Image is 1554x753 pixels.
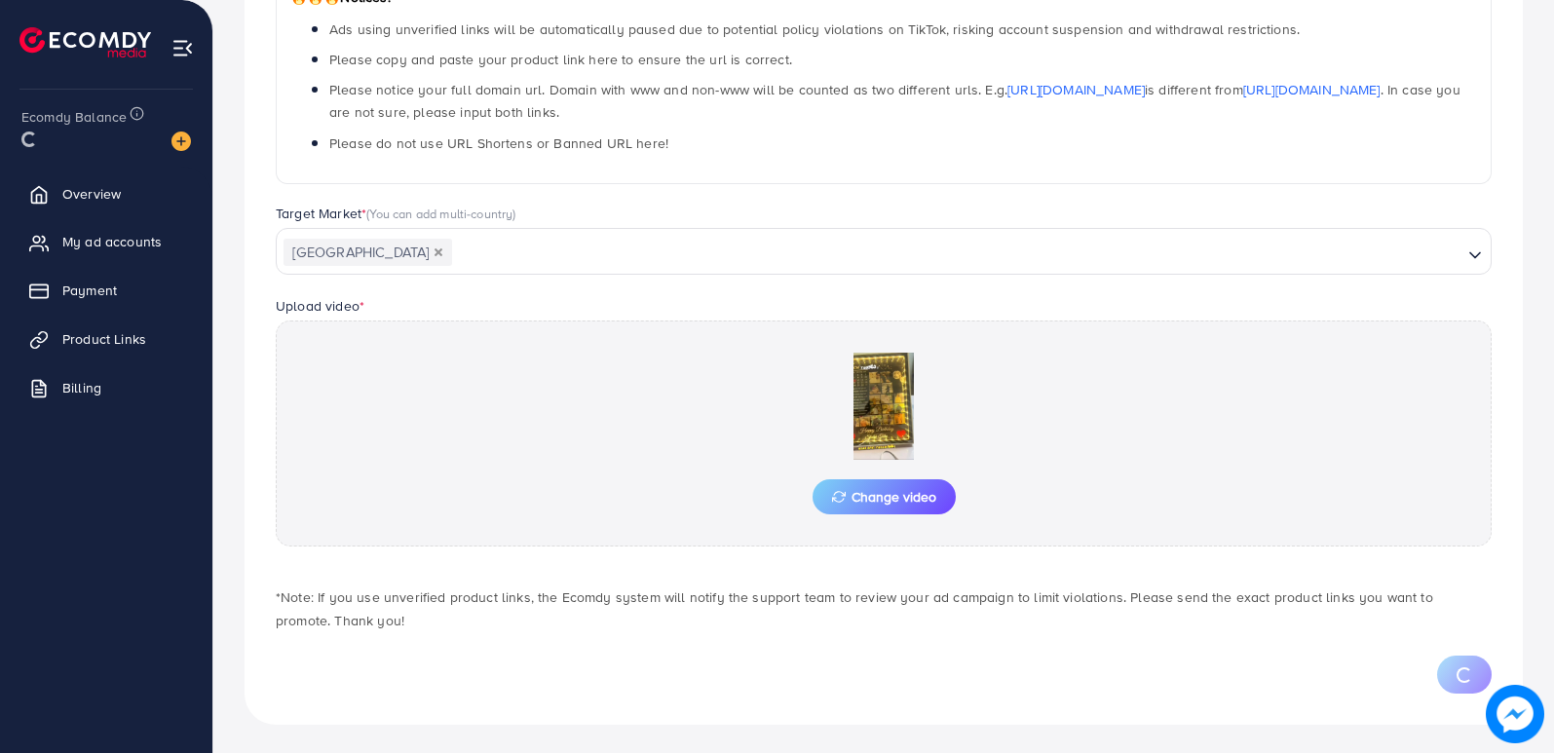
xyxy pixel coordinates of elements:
a: Overview [15,174,198,213]
img: image [1486,685,1544,743]
span: (You can add multi-country) [366,205,515,222]
span: Product Links [62,329,146,349]
button: Deselect Pakistan [434,247,443,257]
span: Change video [832,490,936,504]
span: Overview [62,184,121,204]
button: Change video [813,479,956,514]
p: *Note: If you use unverified product links, the Ecomdy system will notify the support team to rev... [276,585,1492,632]
input: Search for option [454,238,1460,268]
span: Billing [62,378,101,397]
a: Payment [15,271,198,310]
a: Billing [15,368,198,407]
label: Upload video [276,296,364,316]
img: image [171,132,191,151]
span: Ads using unverified links will be automatically paused due to potential policy violations on Tik... [329,19,1300,39]
span: Please do not use URL Shortens or Banned URL here! [329,133,668,153]
a: My ad accounts [15,222,198,261]
a: [URL][DOMAIN_NAME] [1007,80,1145,99]
span: Payment [62,281,117,300]
span: Please copy and paste your product link here to ensure the url is correct. [329,50,792,69]
img: menu [171,37,194,59]
div: Search for option [276,228,1492,275]
span: [GEOGRAPHIC_DATA] [284,239,452,266]
a: [URL][DOMAIN_NAME] [1243,80,1381,99]
span: Ecomdy Balance [21,107,127,127]
img: Preview Image [786,353,981,460]
img: logo [19,27,151,57]
span: My ad accounts [62,232,162,251]
a: Product Links [15,320,198,358]
span: Please notice your full domain url. Domain with www and non-www will be counted as two different ... [329,80,1460,122]
label: Target Market [276,204,516,223]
